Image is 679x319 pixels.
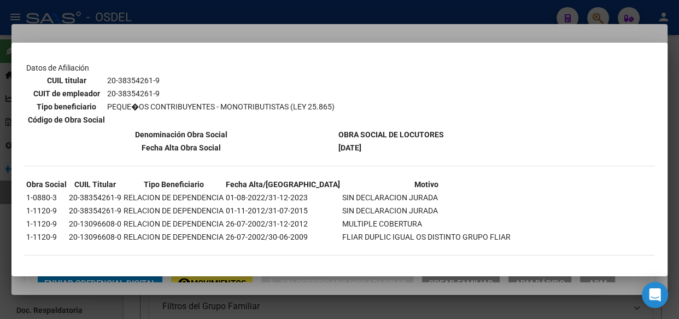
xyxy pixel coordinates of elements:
th: Denominación Obra Social [26,129,337,141]
td: RELACION DE DEPENDENCIA [123,205,224,217]
td: RELACION DE DEPENDENCIA [123,192,224,204]
td: 26-07-2002/30-06-2009 [225,231,341,243]
b: OBRA SOCIAL DE LOCUTORES [338,130,444,139]
td: 01-11-2012/31-07-2015 [225,205,341,217]
th: Código de Obra Social [27,114,106,126]
th: Fecha Alta Obra Social [26,142,337,154]
td: RELACION DE DEPENDENCIA [123,231,224,243]
td: SIN DECLARACION JURADA [342,192,511,204]
td: 20-38354261-9 [68,205,122,217]
th: Fecha Alta/[GEOGRAPHIC_DATA] [225,178,341,190]
td: 1-1120-9 [26,218,67,230]
td: PEQUE�OS CONTRIBUYENTES - MONOTRIBUTISTAS (LEY 25.865) [107,101,335,113]
td: 20-38354261-9 [68,192,122,204]
td: 1-1120-9 [26,205,67,217]
td: 20-38354261-9 [107,88,335,100]
td: MULTIPLE COBERTURA [342,218,511,230]
td: 20-13096608-0 [68,231,122,243]
td: 20-13096608-0 [68,218,122,230]
th: Obra Social [26,178,67,190]
td: 1-1120-9 [26,231,67,243]
th: CUIL Titular [68,178,122,190]
th: Motivo [342,178,511,190]
td: FLIAR DUPLIC IGUAL OS DISTINTO GRUPO FLIAR [342,231,511,243]
b: [DATE] [338,143,361,152]
td: 20-38354261-9 [107,74,335,86]
th: CUIL titular [27,74,106,86]
th: CUIT de empleador [27,88,106,100]
td: RELACION DE DEPENDENCIA [123,218,224,230]
td: 26-07-2002/31-12-2012 [225,218,341,230]
th: Tipo Beneficiario [123,178,224,190]
td: 01-08-2022/31-12-2023 [225,192,341,204]
td: SIN DECLARACION JURADA [342,205,511,217]
div: Open Intercom Messenger [642,282,668,308]
th: Tipo beneficiario [27,101,106,113]
td: 1-0880-3 [26,192,67,204]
